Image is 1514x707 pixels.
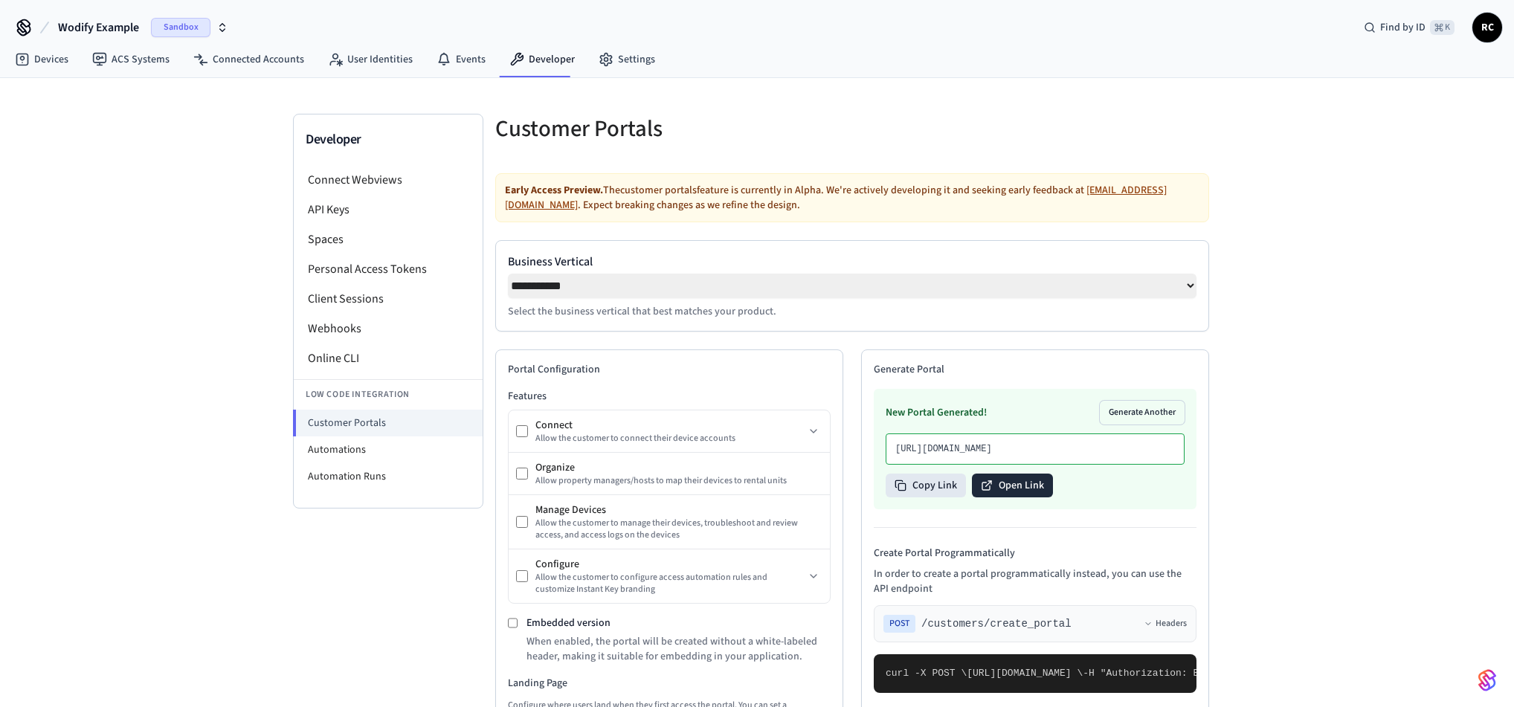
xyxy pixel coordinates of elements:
[151,18,210,37] span: Sandbox
[886,668,967,679] span: curl -X POST \
[58,19,139,36] span: Wodify Example
[886,405,987,420] h3: New Portal Generated!
[294,436,483,463] li: Automations
[497,46,587,73] a: Developer
[883,615,915,633] span: POST
[895,443,1175,455] p: [URL][DOMAIN_NAME]
[294,343,483,373] li: Online CLI
[508,362,831,377] h2: Portal Configuration
[306,129,471,150] h3: Developer
[526,634,831,664] p: When enabled, the portal will be created without a white-labeled header, making it suitable for e...
[874,362,1196,377] h2: Generate Portal
[294,254,483,284] li: Personal Access Tokens
[535,557,805,572] div: Configure
[495,114,843,144] h5: Customer Portals
[1472,13,1502,42] button: RC
[294,195,483,225] li: API Keys
[495,173,1209,222] div: The customer portals feature is currently in Alpha. We're actively developing it and seeking earl...
[967,668,1083,679] span: [URL][DOMAIN_NAME] \
[80,46,181,73] a: ACS Systems
[294,314,483,343] li: Webhooks
[1100,401,1185,424] button: Generate Another
[587,46,667,73] a: Settings
[505,183,603,198] strong: Early Access Preview.
[1083,668,1361,679] span: -H "Authorization: Bearer seam_api_key_123456" \
[425,46,497,73] a: Events
[3,46,80,73] a: Devices
[535,460,822,475] div: Organize
[1144,618,1187,630] button: Headers
[1478,668,1496,692] img: SeamLogoGradient.69752ec5.svg
[535,433,805,445] div: Allow the customer to connect their device accounts
[874,546,1196,561] h4: Create Portal Programmatically
[535,418,805,433] div: Connect
[294,284,483,314] li: Client Sessions
[181,46,316,73] a: Connected Accounts
[294,463,483,490] li: Automation Runs
[508,389,831,404] h3: Features
[316,46,425,73] a: User Identities
[535,572,805,595] div: Allow the customer to configure access automation rules and customize Instant Key branding
[535,503,822,517] div: Manage Devices
[1474,14,1501,41] span: RC
[294,165,483,195] li: Connect Webviews
[535,475,822,487] div: Allow property managers/hosts to map their devices to rental units
[508,253,1196,271] label: Business Vertical
[535,517,822,541] div: Allow the customer to manage their devices, troubleshoot and review access, and access logs on th...
[293,410,483,436] li: Customer Portals
[505,183,1167,213] a: [EMAIL_ADDRESS][DOMAIN_NAME]
[1380,20,1426,35] span: Find by ID
[294,225,483,254] li: Spaces
[874,566,1196,596] p: In order to create a portal programmatically instead, you can use the API endpoint
[886,474,966,497] button: Copy Link
[972,474,1053,497] button: Open Link
[294,379,483,410] li: Low Code Integration
[508,304,1196,319] p: Select the business vertical that best matches your product.
[526,616,611,630] label: Embedded version
[921,616,1072,631] span: /customers/create_portal
[508,676,831,691] h3: Landing Page
[1352,14,1466,41] div: Find by ID⌘ K
[1430,20,1455,35] span: ⌘ K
